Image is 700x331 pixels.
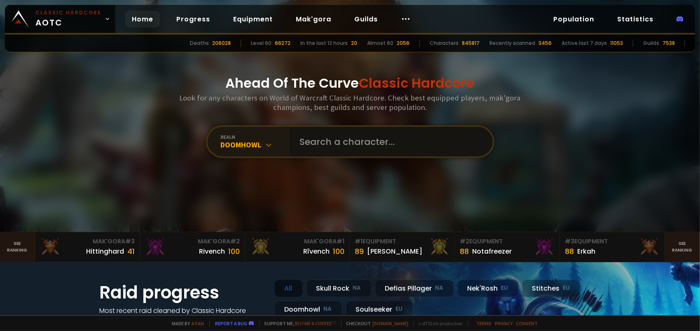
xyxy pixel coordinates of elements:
[375,280,454,297] div: Defias Pillager
[547,11,601,28] a: Population
[125,237,135,245] span: # 3
[215,320,248,326] a: Report a bug
[460,246,469,257] div: 88
[455,232,560,262] a: #2Equipment88Notafreezer
[306,280,372,297] div: Skull Rock
[460,237,555,246] div: Equipment
[560,232,665,262] a: #3Equipment88Erkah
[477,320,492,326] a: Terms
[35,9,101,29] span: AOTC
[86,246,124,256] div: Hittinghard
[337,237,344,245] span: # 1
[167,320,204,326] span: Made by
[199,246,225,256] div: Rivench
[324,305,332,313] small: NA
[176,93,524,112] h3: Look for any characters on World of Warcraft Classic Hardcore. Check best equipped players, mak'g...
[359,74,475,92] span: Classic Hardcore
[140,232,245,262] a: Mak'Gora#2Rivench100
[610,40,623,47] div: 11053
[665,232,700,262] a: Seeranking
[295,127,483,156] input: Search a character...
[5,5,115,33] a: Classic HardcoreAOTC
[522,280,581,297] div: Stitches
[663,40,675,47] div: 7538
[611,11,660,28] a: Statistics
[40,237,135,246] div: Mak'Gora
[435,284,444,292] small: NA
[289,11,338,28] a: Mak'gora
[274,301,342,318] div: Doomhowl
[125,11,160,28] a: Home
[100,305,265,326] h4: Most recent raid cleaned by Classic Hardcore guilds
[245,232,350,262] a: Mak'Gora#1Rîvench100
[251,40,272,47] div: Level 60
[230,237,240,245] span: # 2
[643,40,659,47] div: Guilds
[355,246,364,257] div: 89
[100,280,265,305] h1: Raid progress
[221,134,290,140] div: realm
[373,320,409,326] a: [DOMAIN_NAME]
[367,40,393,47] div: Almost 60
[227,11,279,28] a: Equipment
[489,40,535,47] div: Recently scanned
[563,284,570,292] small: EU
[228,246,240,257] div: 100
[350,232,455,262] a: #1Equipment89[PERSON_NAME]
[577,246,595,256] div: Erkah
[460,237,469,245] span: # 2
[127,246,135,257] div: 41
[495,320,513,326] a: Privacy
[190,40,209,47] div: Deaths
[472,246,512,256] div: Notafreezer
[353,284,361,292] small: NA
[397,40,410,47] div: 2056
[212,40,231,47] div: 206028
[430,40,459,47] div: Characters
[275,40,290,47] div: 66272
[346,301,413,318] div: Soulseeker
[35,9,101,16] small: Classic Hardcore
[355,237,449,246] div: Equipment
[303,246,330,256] div: Rîvench
[538,40,552,47] div: 3456
[274,280,303,297] div: All
[396,305,403,313] small: EU
[192,320,204,326] a: a fan
[170,11,217,28] a: Progress
[221,140,290,149] div: Doomhowl
[414,320,463,326] span: v. d752d5 - production
[367,246,422,256] div: [PERSON_NAME]
[462,40,480,47] div: 845817
[562,40,607,47] div: Active last 7 days
[351,40,357,47] div: 20
[565,237,660,246] div: Equipment
[250,237,345,246] div: Mak'Gora
[516,320,538,326] a: Consent
[259,320,336,326] span: Support me,
[333,246,344,257] div: 100
[355,237,363,245] span: # 1
[565,246,574,257] div: 88
[226,73,475,93] h1: Ahead Of The Curve
[501,284,508,292] small: EU
[348,11,384,28] a: Guilds
[145,237,240,246] div: Mak'Gora
[341,320,409,326] span: Checkout
[457,280,519,297] div: Nek'Rosh
[35,232,140,262] a: Mak'Gora#3Hittinghard41
[300,40,348,47] div: In the last 12 hours
[295,320,336,326] a: Buy me a coffee
[565,237,574,245] span: # 3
